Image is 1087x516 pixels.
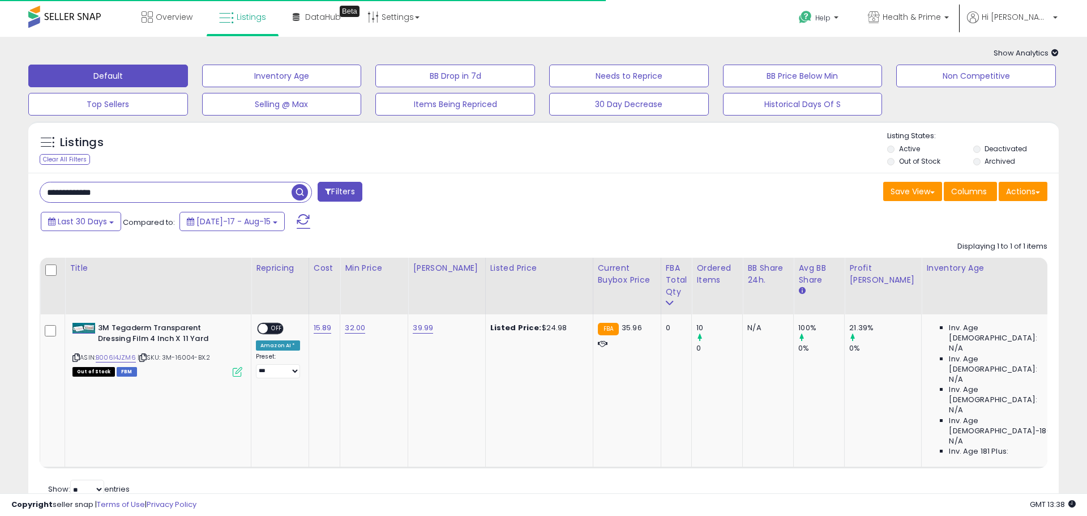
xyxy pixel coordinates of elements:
[849,323,921,333] div: 21.39%
[11,500,196,510] div: seller snap | |
[11,499,53,510] strong: Copyright
[949,354,1052,374] span: Inv. Age [DEMOGRAPHIC_DATA]:
[815,13,831,23] span: Help
[72,323,95,333] img: 11ckCxVYKsL._SL40_.jpg
[666,323,683,333] div: 0
[28,93,188,116] button: Top Sellers
[98,323,236,347] b: 3M Tegaderm Transparent Dressing Film 4 Inch X 11 Yard
[899,144,920,153] label: Active
[237,11,266,23] span: Listings
[598,262,656,286] div: Current Buybox Price
[883,11,941,23] span: Health & Prime
[883,182,942,201] button: Save View
[490,262,588,274] div: Listed Price
[994,48,1059,58] span: Show Analytics
[747,262,789,286] div: BB Share 24h.
[598,323,619,335] small: FBA
[156,11,192,23] span: Overview
[957,241,1047,252] div: Displaying 1 to 1 of 1 items
[985,156,1015,166] label: Archived
[72,367,115,377] span: All listings that are currently out of stock and unavailable for purchase on Amazon
[798,262,840,286] div: Avg BB Share
[314,262,336,274] div: Cost
[985,144,1027,153] label: Deactivated
[48,484,130,494] span: Show: entries
[490,323,584,333] div: $24.98
[999,182,1047,201] button: Actions
[490,322,542,333] b: Listed Price:
[268,324,286,334] span: OFF
[256,340,300,351] div: Amazon AI *
[949,374,962,385] span: N/A
[944,182,997,201] button: Columns
[97,499,145,510] a: Terms of Use
[798,10,812,24] i: Get Help
[967,11,1058,37] a: Hi [PERSON_NAME]
[723,65,883,87] button: BB Price Below Min
[28,65,188,87] button: Default
[798,343,844,353] div: 0%
[138,353,210,362] span: | SKU: 3M-16004-BX.2
[949,416,1052,436] span: Inv. Age [DEMOGRAPHIC_DATA]-180:
[790,2,850,37] a: Help
[926,262,1056,274] div: Inventory Age
[747,323,785,333] div: N/A
[345,262,403,274] div: Min Price
[413,322,433,334] a: 39.99
[58,216,107,227] span: Last 30 Days
[949,446,1008,457] span: Inv. Age 181 Plus:
[147,499,196,510] a: Privacy Policy
[622,322,642,333] span: 35.96
[696,343,742,353] div: 0
[70,262,246,274] div: Title
[345,322,365,334] a: 32.00
[949,343,962,353] span: N/A
[549,65,709,87] button: Needs to Reprice
[375,93,535,116] button: Items Being Repriced
[549,93,709,116] button: 30 Day Decrease
[849,262,917,286] div: Profit [PERSON_NAME]
[1030,499,1076,510] span: 2025-09-15 13:38 GMT
[798,286,805,296] small: Avg BB Share.
[896,65,1056,87] button: Non Competitive
[949,385,1052,405] span: Inv. Age [DEMOGRAPHIC_DATA]:
[72,323,242,376] div: ASIN:
[123,217,175,228] span: Compared to:
[202,93,362,116] button: Selling @ Max
[60,135,104,151] h5: Listings
[318,182,362,202] button: Filters
[949,436,962,446] span: N/A
[375,65,535,87] button: BB Drop in 7d
[696,323,742,333] div: 10
[982,11,1050,23] span: Hi [PERSON_NAME]
[798,323,844,333] div: 100%
[723,93,883,116] button: Historical Days Of S
[887,131,1058,142] p: Listing States:
[849,343,921,353] div: 0%
[340,6,360,17] div: Tooltip anchor
[256,262,304,274] div: Repricing
[179,212,285,231] button: [DATE]-17 - Aug-15
[117,367,137,377] span: FBM
[413,262,480,274] div: [PERSON_NAME]
[949,323,1052,343] span: Inv. Age [DEMOGRAPHIC_DATA]:
[899,156,940,166] label: Out of Stock
[305,11,341,23] span: DataHub
[949,405,962,415] span: N/A
[256,353,300,378] div: Preset:
[951,186,987,197] span: Columns
[196,216,271,227] span: [DATE]-17 - Aug-15
[696,262,738,286] div: Ordered Items
[202,65,362,87] button: Inventory Age
[40,154,90,165] div: Clear All Filters
[314,322,332,334] a: 15.89
[96,353,136,363] a: B006I4JZM6
[41,212,121,231] button: Last 30 Days
[666,262,687,298] div: FBA Total Qty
